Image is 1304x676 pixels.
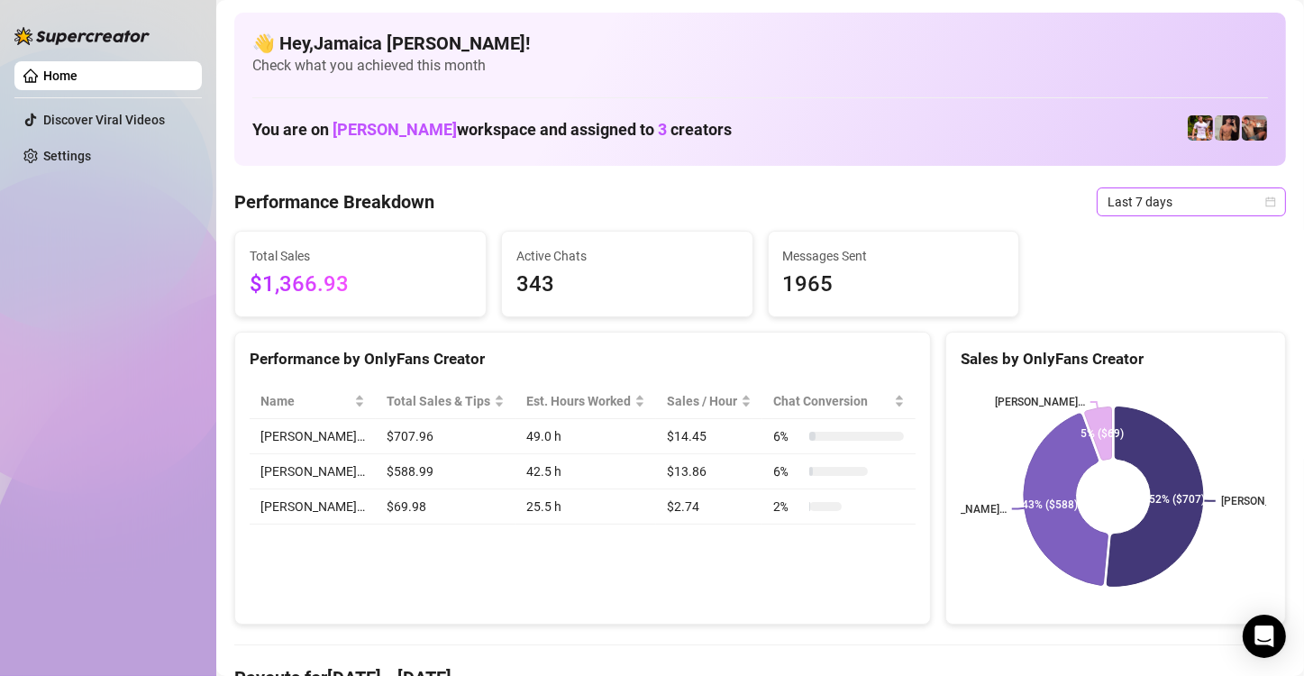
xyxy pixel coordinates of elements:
span: 6 % [773,426,802,446]
td: $2.74 [656,489,762,525]
td: 42.5 h [515,454,656,489]
span: Chat Conversion [773,391,889,411]
span: Active Chats [516,246,738,266]
span: Check what you achieved this month [252,56,1268,76]
td: 25.5 h [515,489,656,525]
span: Messages Sent [783,246,1005,266]
h1: You are on workspace and assigned to creators [252,120,732,140]
span: Total Sales [250,246,471,266]
td: $14.45 [656,419,762,454]
span: [PERSON_NAME] [333,120,457,139]
td: $588.99 [376,454,515,489]
a: Home [43,69,78,83]
td: $69.98 [376,489,515,525]
div: Est. Hours Worked [526,391,631,411]
td: [PERSON_NAME]… [250,489,376,525]
img: Hector [1188,115,1213,141]
span: Last 7 days [1108,188,1275,215]
td: $13.86 [656,454,762,489]
span: Total Sales & Tips [387,391,490,411]
span: calendar [1265,196,1276,207]
th: Total Sales & Tips [376,384,515,419]
span: 1965 [783,268,1005,302]
span: 2 % [773,497,802,516]
img: logo-BBDzfeDw.svg [14,27,150,45]
td: [PERSON_NAME]… [250,419,376,454]
span: 3 [658,120,667,139]
h4: 👋 Hey, Jamaica [PERSON_NAME] ! [252,31,1268,56]
img: Zach [1215,115,1240,141]
td: $707.96 [376,419,515,454]
span: $1,366.93 [250,268,471,302]
th: Chat Conversion [762,384,915,419]
span: Sales / Hour [667,391,737,411]
a: Discover Viral Videos [43,113,165,127]
a: Settings [43,149,91,163]
td: [PERSON_NAME]… [250,454,376,489]
div: Performance by OnlyFans Creator [250,347,916,371]
h4: Performance Breakdown [234,189,434,215]
text: [PERSON_NAME]… [916,503,1007,516]
text: [PERSON_NAME]… [995,396,1085,408]
td: 49.0 h [515,419,656,454]
div: Open Intercom Messenger [1243,615,1286,658]
span: 6 % [773,461,802,481]
span: 343 [516,268,738,302]
img: Osvaldo [1242,115,1267,141]
div: Sales by OnlyFans Creator [961,347,1271,371]
th: Sales / Hour [656,384,762,419]
th: Name [250,384,376,419]
span: Name [260,391,351,411]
